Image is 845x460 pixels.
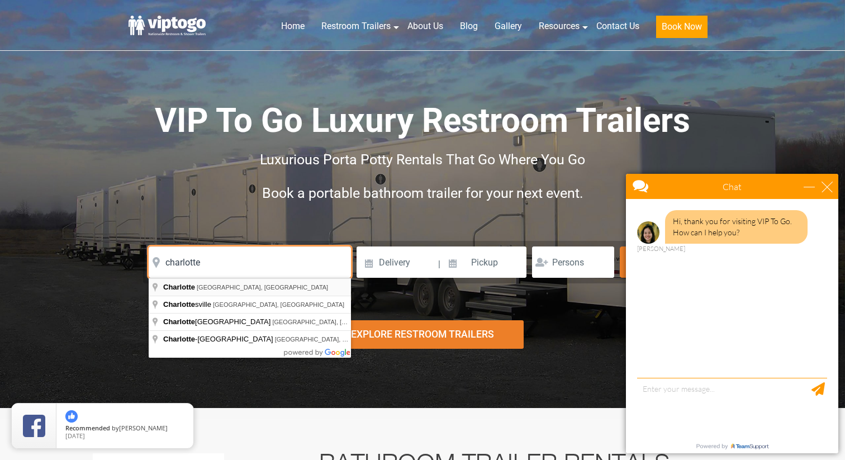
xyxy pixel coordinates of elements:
[486,14,530,39] a: Gallery
[163,335,275,343] span: -[GEOGRAPHIC_DATA]
[213,301,344,308] span: [GEOGRAPHIC_DATA], [GEOGRAPHIC_DATA]
[149,246,351,278] input: Where do you need your restroom?
[442,246,526,278] input: Pickup
[357,246,436,278] input: Delivery
[23,415,45,437] img: Review Rating
[273,14,313,39] a: Home
[163,317,195,326] span: Charlotte
[272,319,471,325] span: [GEOGRAPHIC_DATA], [GEOGRAPHIC_DATA], [GEOGRAPHIC_DATA]
[260,151,585,168] span: Luxurious Porta Potty Rentals That Go Where You Go
[163,317,272,326] span: [GEOGRAPHIC_DATA]
[313,14,399,39] a: Restroom Trailers
[65,410,78,423] img: thumbs up icon
[65,424,110,432] span: Recommended
[275,336,406,343] span: [GEOGRAPHIC_DATA], [GEOGRAPHIC_DATA]
[532,246,614,278] input: Persons
[588,14,648,39] a: Contact Us
[438,246,440,282] span: |
[530,14,588,39] a: Resources
[262,185,583,201] span: Book a portable bathroom trailer for your next event.
[399,14,452,39] a: About Us
[656,16,708,38] button: Book Now
[452,14,486,39] a: Blog
[155,101,690,140] span: VIP To Go Luxury Restroom Trailers
[197,284,328,291] span: [GEOGRAPHIC_DATA], [GEOGRAPHIC_DATA]
[119,424,168,432] span: [PERSON_NAME]
[163,283,195,291] span: Charlotte
[321,320,524,349] div: Explore Restroom Trailers
[65,425,184,433] span: by
[163,300,213,309] span: sville
[65,431,85,440] span: [DATE]
[163,335,195,343] span: Charlotte
[619,167,845,460] iframe: Live Chat Box
[648,14,716,45] a: Book Now
[163,300,195,309] span: Charlotte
